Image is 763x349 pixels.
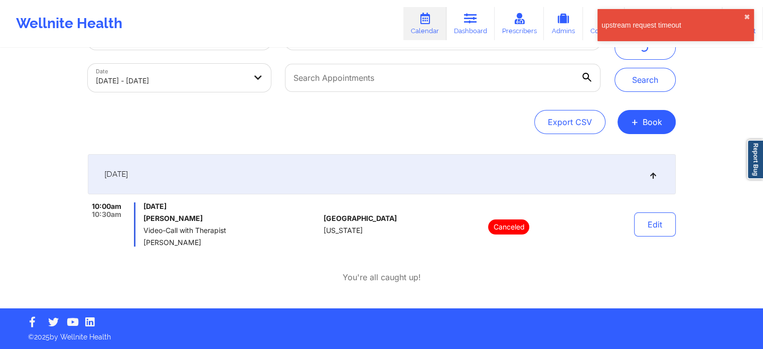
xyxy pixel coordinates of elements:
[446,7,495,40] a: Dashboard
[92,202,121,210] span: 10:00am
[21,325,742,342] p: © 2025 by Wellnite Health
[744,13,750,21] button: close
[143,202,320,210] span: [DATE]
[143,239,320,247] span: [PERSON_NAME]
[488,219,529,235] p: Canceled
[403,7,446,40] a: Calendar
[601,20,744,30] div: upstream request timeout
[92,210,121,218] span: 10:30am
[143,214,320,222] h6: [PERSON_NAME]
[544,7,583,40] a: Admins
[285,64,600,92] input: Search Appointments
[534,110,605,134] button: Export CSV
[495,7,544,40] a: Prescribers
[631,119,639,125] span: +
[96,70,246,92] div: [DATE] - [DATE]
[615,68,676,92] button: Search
[143,226,320,235] span: Video-Call with Therapist
[583,7,625,40] a: Coaches
[634,212,676,237] button: Edit
[618,110,676,134] button: +Book
[343,272,421,283] p: You're all caught up!
[747,140,763,179] a: Report Bug
[104,169,128,179] span: [DATE]
[324,226,363,235] span: [US_STATE]
[324,214,397,222] span: [GEOGRAPHIC_DATA]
